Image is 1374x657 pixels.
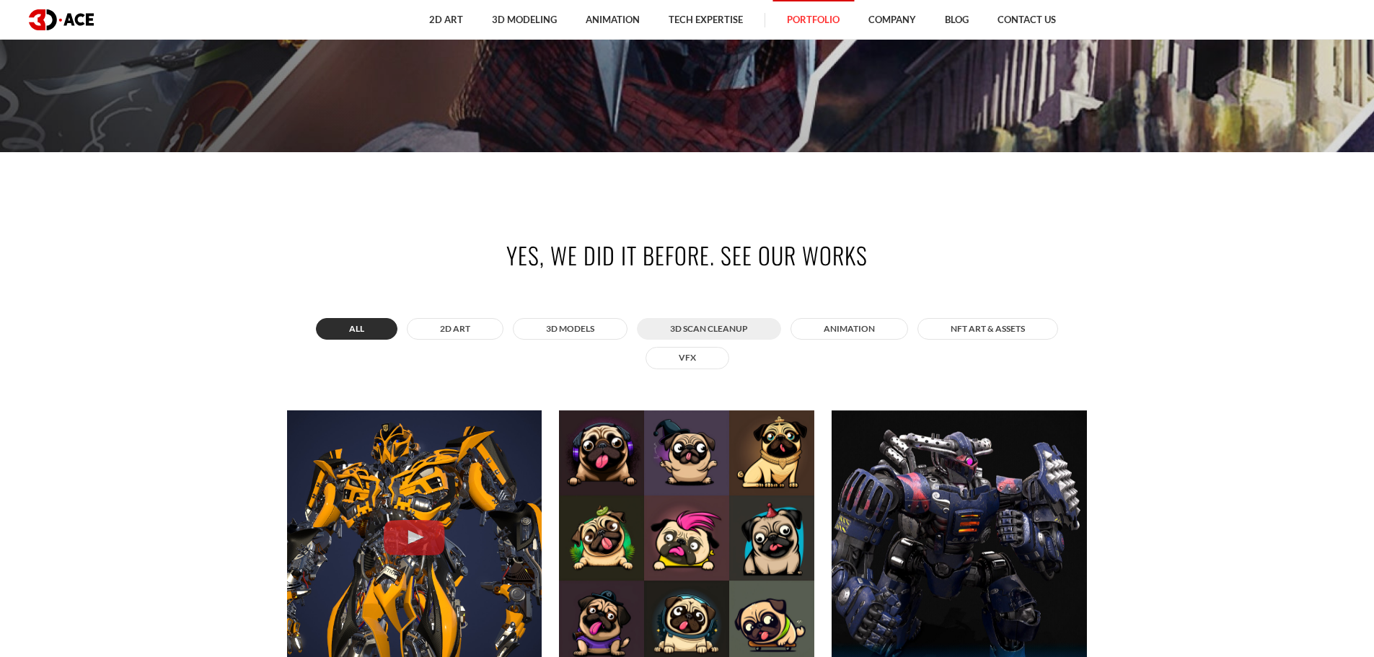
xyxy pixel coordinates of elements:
[646,347,729,369] button: VFX
[287,239,1088,271] h2: Yes, we did it before. See our works
[791,318,908,340] button: ANIMATION
[917,318,1058,340] button: NFT art & assets
[29,9,94,30] img: logo dark
[637,318,781,340] button: 3D Scan Cleanup
[513,318,627,340] button: 3D MODELS
[407,318,503,340] button: 2D ART
[316,318,397,340] button: All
